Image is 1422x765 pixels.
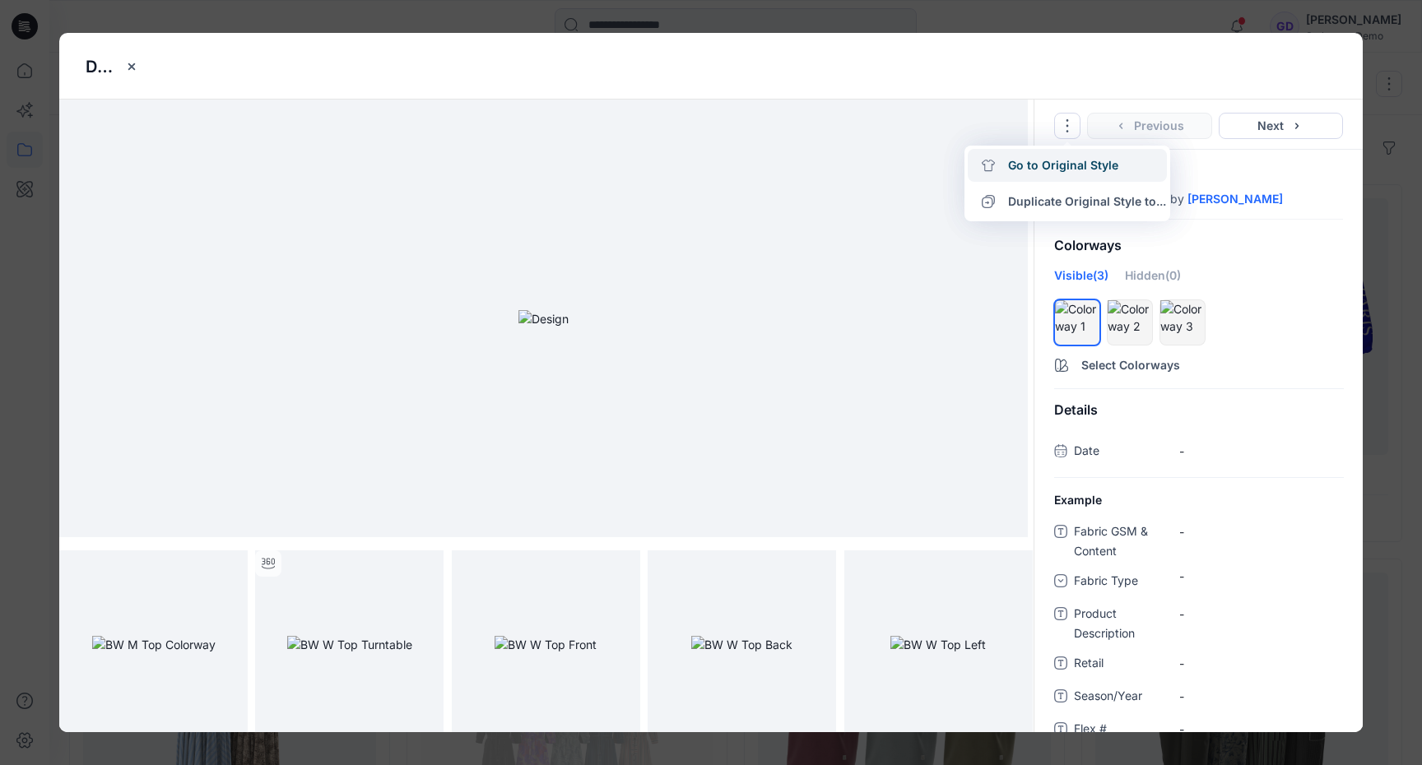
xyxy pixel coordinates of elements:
[1179,688,1343,705] span: -
[1074,686,1173,709] span: Season/Year
[1054,299,1100,345] div: hide/show colorwayColorway 1
[86,54,118,79] p: Damila Block
[1074,522,1173,561] span: Fabric GSM & Content
[1179,568,1343,585] div: -
[1179,523,1343,540] span: -
[1074,604,1173,643] span: Product Description
[1054,113,1080,139] button: Options
[1179,605,1343,623] span: -
[1074,571,1173,594] span: Fabric Type
[1054,491,1102,508] span: Example
[1034,349,1363,375] button: Select Colorways
[968,185,1167,218] button: Duplicate Original Style to...
[890,636,986,653] img: BW W Top Left
[1179,443,1343,460] span: -
[1054,267,1108,296] div: Visible (3)
[1187,192,1283,206] a: [PERSON_NAME]
[92,636,216,653] img: BW M Top Colorway
[1179,721,1343,738] span: -
[1159,299,1206,345] div: hide/show colorwayColorway 3
[1074,719,1173,742] span: Flex #
[1179,655,1343,672] span: -
[287,636,412,653] img: BW W Top Turntable
[691,636,792,653] img: BW W Top Back
[1125,267,1181,296] div: Hidden (0)
[1074,653,1173,676] span: Retail
[1107,299,1153,345] div: hide/show colorwayColorway 2
[1219,113,1344,139] button: Next
[1054,192,1343,206] div: Posted [DATE] 10:00 by
[1034,389,1363,431] div: Details
[968,149,1167,182] a: Go to Original Style
[118,53,145,80] button: close-btn
[1074,441,1173,464] span: Date
[1054,169,1343,183] p: Version 4
[1034,225,1363,267] div: Colorways
[518,310,569,327] img: Design
[495,636,597,653] img: BW W Top Front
